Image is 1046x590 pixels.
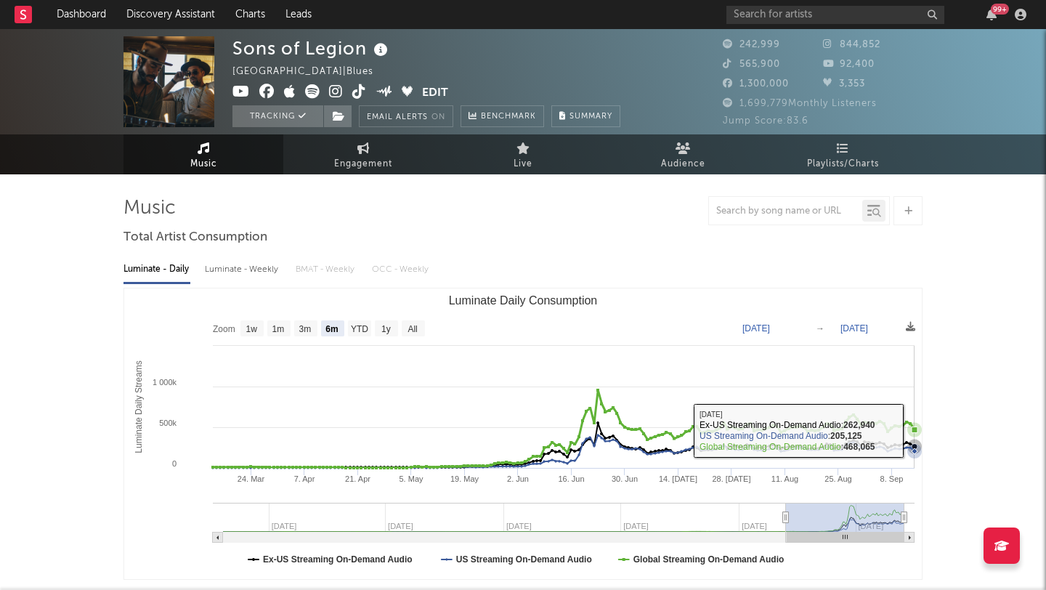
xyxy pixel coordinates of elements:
div: 99 + [991,4,1009,15]
text: 1m [272,324,285,334]
text: 8. Sep [880,474,904,483]
button: Tracking [232,105,323,127]
text: YTD [351,324,368,334]
button: Summary [551,105,620,127]
a: Playlists/Charts [763,134,923,174]
button: Email AlertsOn [359,105,453,127]
a: Engagement [283,134,443,174]
input: Search for artists [726,6,944,24]
text: 1w [246,324,258,334]
span: 92,400 [823,60,875,69]
text: Luminate Daily Streams [134,360,144,453]
text: 7. Apr [294,474,315,483]
text: 14. [DATE] [659,474,697,483]
text: [DATE] [742,323,770,334]
span: 565,900 [723,60,780,69]
text: → [816,323,824,334]
text: Ex-US Streaming On-Demand Audio [263,554,413,565]
text: 11. Aug [771,474,798,483]
text: 30. Jun [612,474,638,483]
span: Music [190,155,217,173]
span: Benchmark [481,108,536,126]
text: 3m [299,324,312,334]
span: Total Artist Consumption [123,229,267,246]
text: 1 000k [153,378,177,387]
div: Luminate - Weekly [205,257,281,282]
text: 500k [159,419,177,427]
span: Audience [661,155,705,173]
span: 242,999 [723,40,780,49]
a: Music [123,134,283,174]
span: Playlists/Charts [807,155,879,173]
span: 1,699,779 Monthly Listeners [723,99,877,108]
span: Live [514,155,532,173]
button: Edit [422,84,448,102]
text: 0 [172,459,177,468]
span: 3,353 [823,79,865,89]
text: Zoom [213,324,235,334]
span: 844,852 [823,40,880,49]
span: Jump Score: 83.6 [723,116,808,126]
a: Benchmark [461,105,544,127]
text: 5. May [399,474,423,483]
span: Engagement [334,155,392,173]
text: Global Streaming On-Demand Audio [633,554,784,565]
div: [GEOGRAPHIC_DATA] | Blues [232,63,390,81]
text: 19. May [450,474,479,483]
input: Search by song name or URL [709,206,862,217]
button: 99+ [986,9,997,20]
div: Sons of Legion [232,36,392,60]
svg: Luminate Daily Consumption [124,288,922,579]
span: 1,300,000 [723,79,789,89]
text: [DATE] [840,323,868,334]
a: Live [443,134,603,174]
a: Audience [603,134,763,174]
text: Luminate Daily Consumption [449,294,598,307]
text: All [408,324,417,334]
div: Luminate - Daily [123,257,190,282]
text: 24. Mar [238,474,265,483]
text: 2. Jun [507,474,529,483]
text: 1y [381,324,391,334]
text: US Streaming On-Demand Audio [456,554,592,565]
text: 28. [DATE] [713,474,751,483]
text: 21. Apr [345,474,370,483]
text: 25. Aug [824,474,851,483]
span: Summary [569,113,612,121]
text: 6m [325,324,338,334]
em: On [431,113,445,121]
text: 16. Jun [558,474,584,483]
